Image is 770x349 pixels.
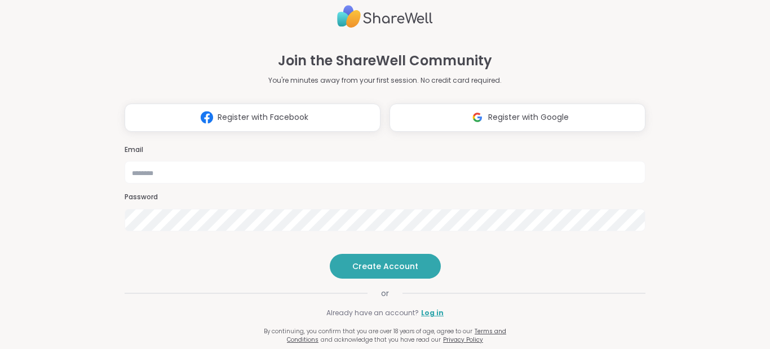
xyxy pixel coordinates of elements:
[443,335,483,344] a: Privacy Policy
[321,335,441,344] span: and acknowledge that you have read our
[125,145,645,155] h3: Email
[125,104,380,132] button: Register with Facebook
[268,75,502,86] p: You're minutes away from your first session. No credit card required.
[218,111,308,123] span: Register with Facebook
[352,261,418,272] span: Create Account
[264,327,472,335] span: By continuing, you confirm that you are over 18 years of age, agree to our
[390,104,645,132] button: Register with Google
[287,327,506,344] a: Terms and Conditions
[326,308,419,318] span: Already have an account?
[125,193,645,202] h3: Password
[368,288,402,299] span: or
[421,308,444,318] a: Log in
[337,1,433,33] img: ShareWell Logo
[278,51,492,71] h1: Join the ShareWell Community
[330,254,441,279] button: Create Account
[467,107,488,128] img: ShareWell Logomark
[196,107,218,128] img: ShareWell Logomark
[488,111,569,123] span: Register with Google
